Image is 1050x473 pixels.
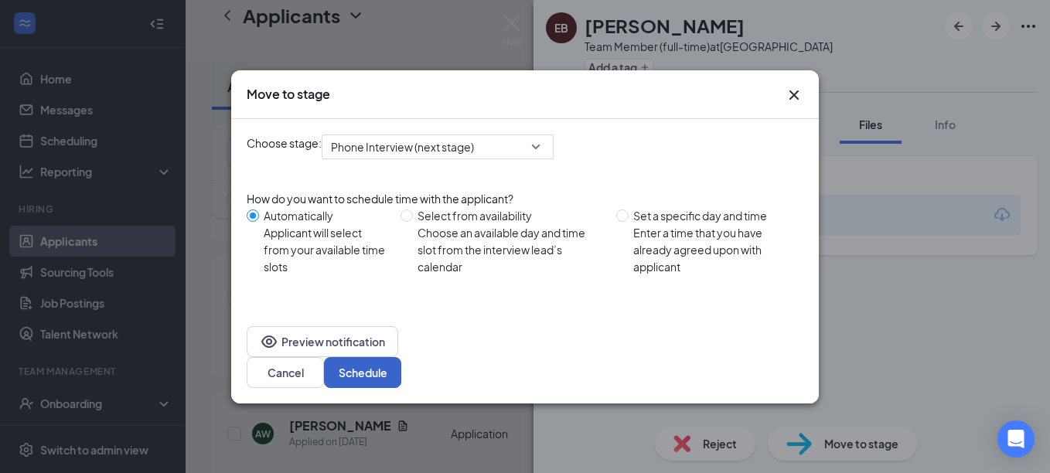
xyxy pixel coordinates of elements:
div: Set a specific day and time [633,207,791,224]
button: EyePreview notification [247,326,398,357]
button: Close [785,86,803,104]
div: How do you want to schedule time with the applicant? [247,190,803,207]
h3: Move to stage [247,86,330,103]
div: Select from availability [418,207,604,224]
span: Choose stage: [247,134,322,159]
svg: Eye [260,332,278,351]
div: Open Intercom Messenger [997,420,1035,458]
div: Enter a time that you have already agreed upon with applicant [633,224,791,275]
button: Schedule [324,357,401,388]
span: Phone Interview (next stage) [331,135,474,158]
div: Applicant will select from your available time slots [264,224,388,275]
div: Choose an available day and time slot from the interview lead’s calendar [418,224,604,275]
svg: Cross [785,86,803,104]
button: Cancel [247,357,324,388]
div: Automatically [264,207,388,224]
